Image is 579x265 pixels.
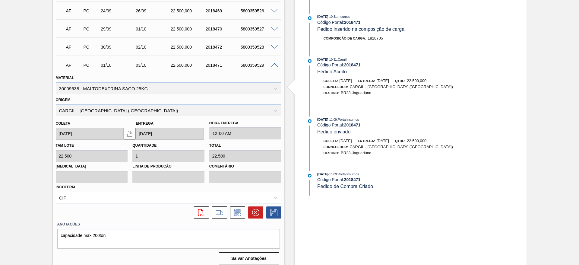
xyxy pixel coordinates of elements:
[317,15,328,18] span: [DATE]
[324,139,338,143] span: Coleta:
[56,128,124,140] input: dd/mm/yyyy
[209,143,221,148] label: Total
[377,78,389,83] span: [DATE]
[124,128,136,140] button: locked
[341,91,371,95] span: BR23-Jaguariúna
[328,15,337,18] span: - 10:31
[169,8,208,13] div: 22.500,000
[134,63,173,68] div: 03/10/2025
[344,62,361,67] strong: 2018471
[59,195,66,200] div: CIF
[134,45,173,49] div: 02/10/2025
[407,139,426,143] span: 22.500,000
[82,8,100,13] div: Pedido de Compra
[324,79,338,83] span: Coleta:
[169,27,208,31] div: 22.500,000
[317,177,460,182] div: Código Portal:
[344,177,361,182] strong: 2018471
[337,172,359,176] span: : PortalInsumos
[358,79,375,83] span: Entrega:
[169,63,208,68] div: 22.500,000
[317,123,460,127] div: Código Portal:
[82,63,100,68] div: Pedido de Compra
[191,206,209,219] div: Abrir arquivo PDF
[263,206,281,219] div: Salvar Pedido
[132,162,204,171] label: Linha de Produção
[308,174,312,177] img: atual
[204,63,243,68] div: 2018471
[317,129,350,134] span: Pedido enviado
[66,27,81,31] p: AF
[57,229,280,249] textarea: capacidade max 200ton
[344,20,361,25] strong: 2018471
[317,27,404,32] span: Pedido inserido na composição de carga
[66,45,81,49] p: AF
[317,20,460,25] div: Código Portal:
[57,220,280,229] label: Anotações
[66,63,81,68] p: AF
[82,45,100,49] div: Pedido de Compra
[324,37,366,40] span: Composição de Carga :
[317,69,347,74] span: Pedido Aceito
[328,118,337,121] span: - 11:09
[227,206,245,219] div: Informar alteração no pedido
[317,58,328,61] span: [DATE]
[204,45,243,49] div: 2018472
[209,119,281,128] label: Hora Entrega
[65,40,83,54] div: Aguardando Faturamento
[99,8,138,13] div: 24/09/2025
[317,118,328,121] span: [DATE]
[134,27,173,31] div: 01/10/2025
[407,78,426,83] span: 22.500,000
[350,145,453,149] span: CARGIL - [GEOGRAPHIC_DATA] ([GEOGRAPHIC_DATA])
[56,98,71,102] label: Origem
[340,78,352,83] span: [DATE]
[239,27,278,31] div: 5800359527
[136,128,204,140] input: dd/mm/yyyy
[350,85,453,89] span: CARGIL - [GEOGRAPHIC_DATA] ([GEOGRAPHIC_DATA])
[65,22,83,36] div: Aguardando Faturamento
[239,8,278,13] div: 5800359526
[337,118,359,121] span: : PortalInsumos
[209,206,227,219] div: Ir para Composição de Carga
[337,15,350,18] span: : Insumos
[328,173,337,176] span: - 11:09
[358,139,375,143] span: Entrega:
[65,59,83,72] div: Aguardando Faturamento
[328,58,337,61] span: - 10:31
[56,121,70,126] label: Coleta
[56,162,128,171] label: [MEDICAL_DATA]
[209,162,281,171] label: Comentário
[324,91,340,95] span: Destino:
[317,62,460,67] div: Código Portal:
[337,58,347,61] span: : Cargill
[317,172,328,176] span: [DATE]
[56,143,74,148] label: Tam lote
[377,139,389,143] span: [DATE]
[239,63,278,68] div: 5800359529
[219,252,279,264] button: Salvar Anotações
[132,143,157,148] label: Quantidade
[82,27,100,31] div: Pedido de Compra
[395,139,405,143] span: Qtde:
[317,184,373,189] span: Pedido de Compra Criado
[308,119,312,123] img: atual
[324,145,348,149] span: Fornecedor:
[308,59,312,63] img: atual
[126,130,133,137] img: locked
[204,27,243,31] div: 2018470
[66,8,81,13] p: AF
[239,45,278,49] div: 5800359528
[344,123,361,127] strong: 2018471
[56,76,74,80] label: Material
[99,45,138,49] div: 30/09/2025
[204,8,243,13] div: 2018469
[245,206,263,219] div: Cancelar pedido
[324,151,340,155] span: Destino:
[65,4,83,18] div: Aguardando Faturamento
[395,79,405,83] span: Qtde:
[308,16,312,20] img: atual
[99,63,138,68] div: 01/10/2025
[368,36,383,40] span: 1828705
[136,121,153,126] label: Entrega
